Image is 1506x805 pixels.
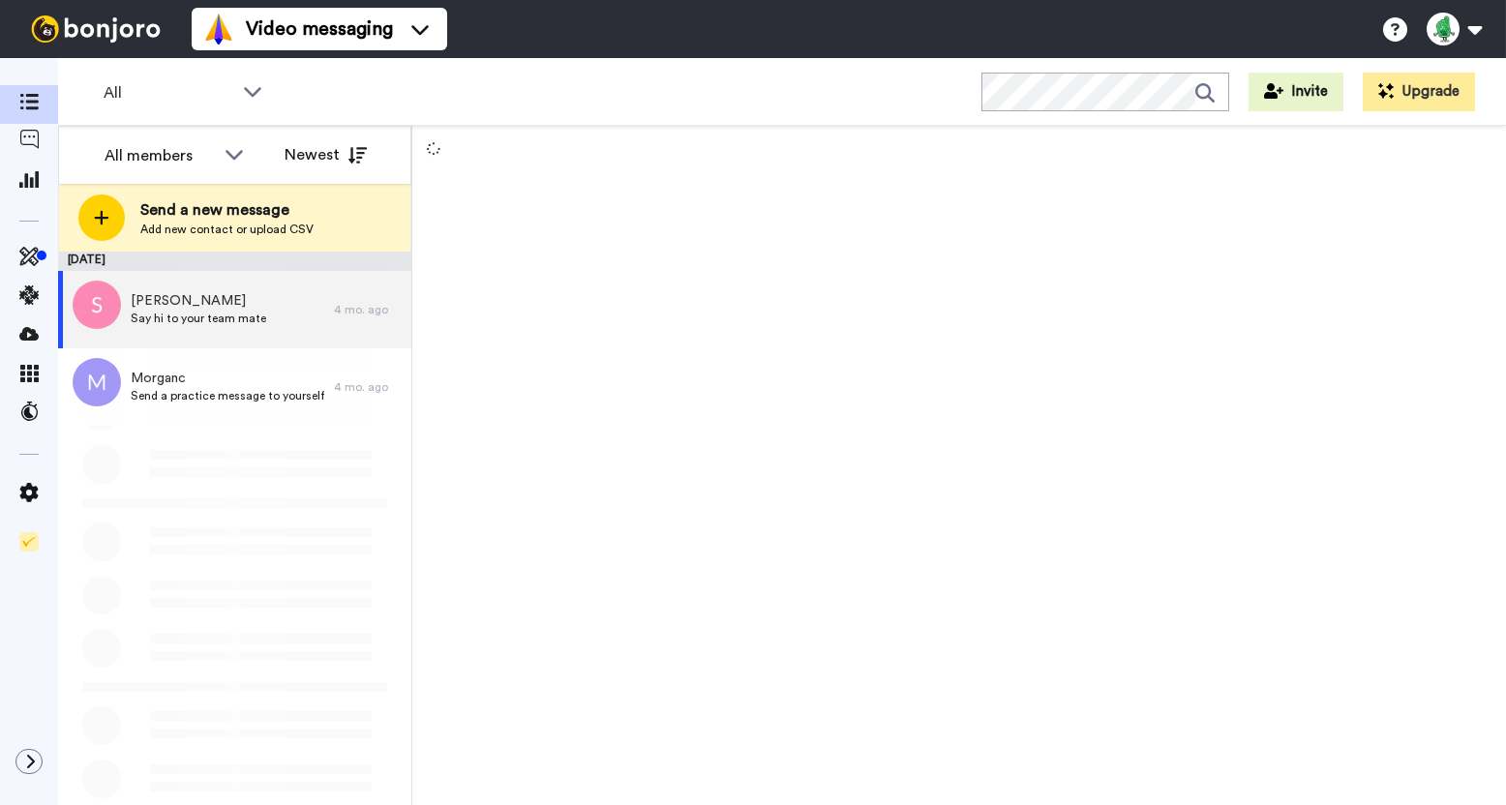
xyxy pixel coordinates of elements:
[131,369,324,388] span: Morganc
[1363,73,1475,111] button: Upgrade
[131,311,266,326] span: Say hi to your team mate
[58,252,411,271] div: [DATE]
[1249,73,1343,111] button: Invite
[105,144,215,167] div: All members
[140,198,314,222] span: Send a new message
[270,135,381,174] button: Newest
[131,388,324,403] span: Send a practice message to yourself
[140,222,314,237] span: Add new contact or upload CSV
[334,302,402,317] div: 4 mo. ago
[73,281,121,329] img: s.png
[19,532,39,552] img: Checklist.svg
[23,15,168,43] img: bj-logo-header-white.svg
[203,14,234,45] img: vm-color.svg
[104,81,233,104] span: All
[246,15,393,43] span: Video messaging
[334,379,402,395] div: 4 mo. ago
[73,358,121,406] img: m.png
[131,291,266,311] span: [PERSON_NAME]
